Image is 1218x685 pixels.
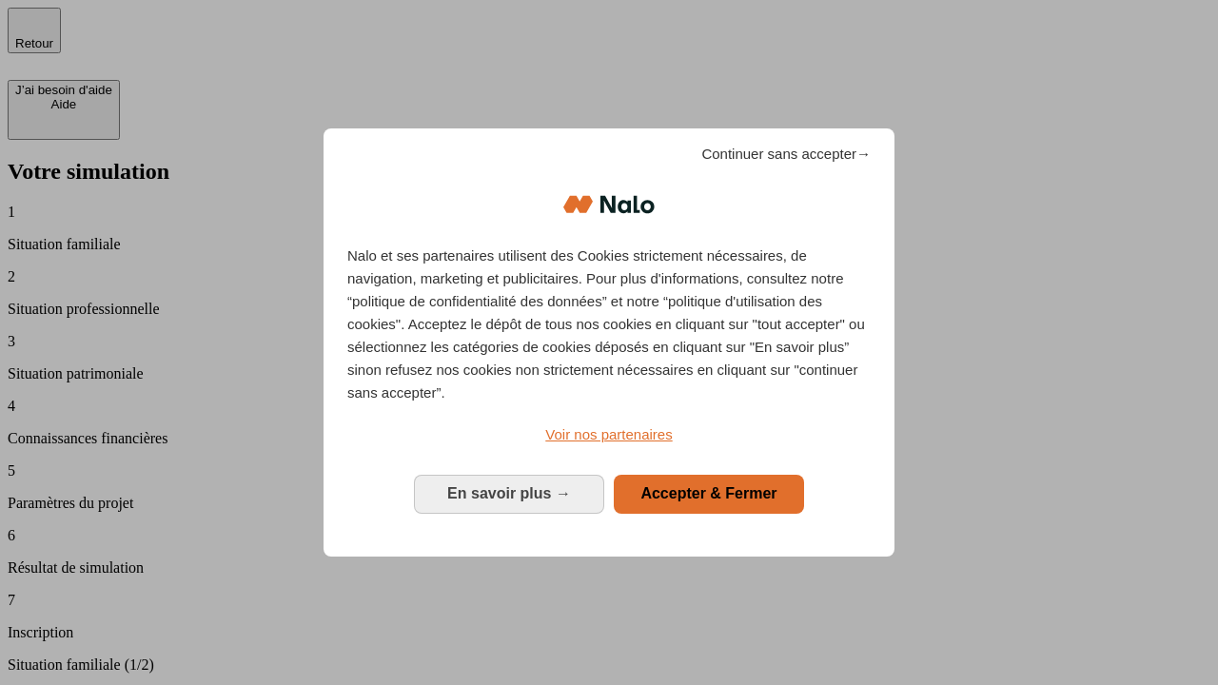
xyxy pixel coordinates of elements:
p: Nalo et ses partenaires utilisent des Cookies strictement nécessaires, de navigation, marketing e... [347,245,871,404]
button: En savoir plus: Configurer vos consentements [414,475,604,513]
span: Voir nos partenaires [545,426,672,442]
img: Logo [563,176,655,233]
a: Voir nos partenaires [347,423,871,446]
span: Continuer sans accepter→ [701,143,871,166]
div: Bienvenue chez Nalo Gestion du consentement [324,128,894,556]
span: En savoir plus → [447,485,571,501]
button: Accepter & Fermer: Accepter notre traitement des données et fermer [614,475,804,513]
span: Accepter & Fermer [640,485,776,501]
